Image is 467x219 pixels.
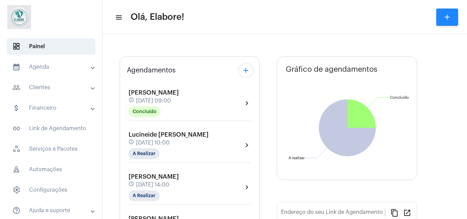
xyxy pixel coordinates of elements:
span: Automações [7,161,95,178]
mat-icon: sidenav icon [12,83,21,92]
mat-icon: sidenav icon [12,206,21,215]
mat-expansion-panel-header: sidenav iconAjuda e suporte [4,202,102,219]
span: sidenav icon [12,145,21,153]
mat-chip: A Realizar [129,190,160,201]
span: Serviços e Pacotes [7,141,95,157]
mat-icon: chevron_right [243,141,251,149]
mat-chip: A Realizar [129,148,160,159]
mat-panel-title: Clientes [12,83,91,92]
mat-icon: sidenav icon [115,13,122,22]
mat-icon: chevron_right [243,99,251,107]
span: Gráfico de agendamentos [286,65,377,73]
mat-icon: schedule [129,97,135,105]
text: Concluído [390,96,409,99]
mat-panel-title: Financeiro [12,104,91,112]
mat-icon: schedule [129,181,135,189]
span: sidenav icon [12,186,21,194]
mat-icon: schedule [129,139,135,147]
img: 4c6856f8-84c7-1050-da6c-cc5081a5dbaf.jpg [5,3,33,31]
mat-icon: add [242,66,250,74]
span: Configurações [7,182,95,198]
mat-icon: content_copy [390,208,399,217]
mat-expansion-panel-header: sidenav iconFinanceiro [4,100,102,116]
span: Olá, Elabore! [131,12,184,23]
mat-chip: Concluído [129,106,161,117]
mat-icon: sidenav icon [12,104,21,112]
mat-expansion-panel-header: sidenav iconClientes [4,79,102,96]
mat-panel-title: Ajuda e suporte [12,206,91,215]
span: Agendamentos [127,67,176,74]
span: [PERSON_NAME] [129,90,179,96]
span: Lucineide [PERSON_NAME] [129,132,209,138]
mat-icon: chevron_right [243,183,251,191]
mat-icon: add [443,13,451,21]
mat-panel-title: Agenda [12,63,91,71]
mat-expansion-panel-header: sidenav iconAgenda [4,59,102,75]
mat-icon: open_in_new [403,208,411,217]
input: Link [281,210,385,217]
span: [DATE] 09:00 [136,98,171,104]
span: sidenav icon [12,165,21,174]
span: [DATE] 10:00 [136,140,170,146]
span: Link de Agendamento [7,120,95,137]
span: [DATE] 14:00 [136,182,169,188]
text: A realizar [289,156,305,160]
mat-icon: sidenav icon [12,63,21,71]
span: sidenav icon [12,42,21,51]
span: [PERSON_NAME] [129,174,179,180]
span: Painel [7,38,95,55]
mat-icon: sidenav icon [12,124,21,133]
